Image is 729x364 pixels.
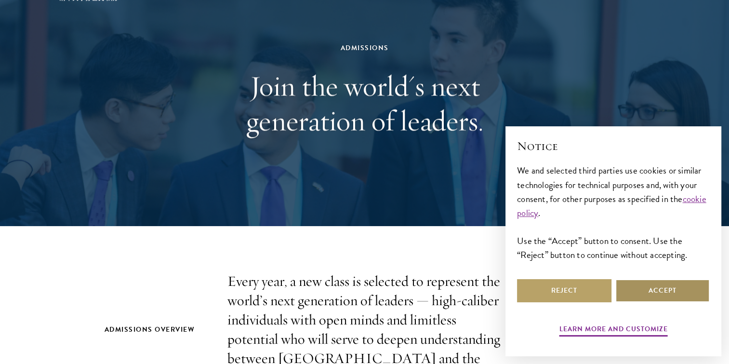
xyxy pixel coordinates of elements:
[517,138,710,154] h2: Notice
[517,192,706,220] a: cookie policy
[517,163,710,261] div: We and selected third parties use cookies or similar technologies for technical purposes and, wit...
[615,279,710,302] button: Accept
[199,68,531,138] h1: Join the world's next generation of leaders.
[105,324,208,336] h2: Admissions Overview
[199,42,531,54] div: Admissions
[517,279,611,302] button: Reject
[559,323,668,338] button: Learn more and customize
